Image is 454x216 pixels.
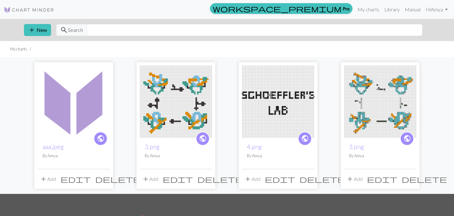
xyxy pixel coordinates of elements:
a: My charts [355,3,382,16]
img: Logo [4,6,54,14]
button: Add [344,173,365,185]
i: public [199,132,207,145]
a: 3.png [349,143,364,150]
p: By Amya [349,153,411,159]
i: public [301,132,309,145]
button: New [24,24,51,36]
a: public [298,132,312,146]
img: 3.png [344,65,416,138]
span: add [244,175,252,183]
span: edit [367,175,397,183]
span: add [346,175,354,183]
i: Edit [61,175,91,183]
span: delete [402,175,447,183]
button: Delete [195,173,245,185]
i: public [403,132,411,145]
button: Delete [297,173,347,185]
button: Edit [160,173,195,185]
span: public [301,134,309,143]
a: public [94,132,108,146]
button: Edit [365,173,399,185]
span: public [403,134,411,143]
button: Delete [399,173,449,185]
i: Edit [367,175,397,183]
p: By Amya [247,153,309,159]
i: Edit [163,175,193,183]
button: Add [38,173,58,185]
p: By Amya [145,153,207,159]
a: Pro [210,3,352,14]
span: public [199,134,207,143]
a: 3.png [145,143,160,150]
i: public [97,132,105,145]
p: By Amya [43,153,105,159]
span: Search [68,26,83,34]
i: Edit [265,175,295,183]
span: workspace_premium [213,4,341,13]
img: GYase [140,65,212,138]
a: public [400,132,414,146]
button: Edit [263,173,297,185]
a: 4.png [247,143,262,150]
li: My charts [10,46,27,52]
a: HiAmya [423,3,450,16]
a: GYase [140,98,212,104]
span: edit [163,175,193,183]
a: 4.png [242,98,314,104]
a: aaa.jpeg [43,143,64,150]
button: Delete [93,173,143,185]
span: add [28,26,36,34]
span: delete [197,175,243,183]
span: edit [61,175,91,183]
span: edit [265,175,295,183]
a: Manual [402,3,423,16]
img: 4.png [242,65,314,138]
a: Library [382,3,402,16]
button: Add [140,173,160,185]
a: aaa.jpeg [38,98,110,104]
img: aaa.jpeg [38,65,110,138]
a: public [196,132,210,146]
span: add [40,175,47,183]
span: search [60,26,68,34]
a: 3.png [344,98,416,104]
span: delete [300,175,345,183]
span: add [142,175,149,183]
button: Add [242,173,263,185]
button: Edit [58,173,93,185]
span: public [97,134,105,143]
span: delete [95,175,141,183]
